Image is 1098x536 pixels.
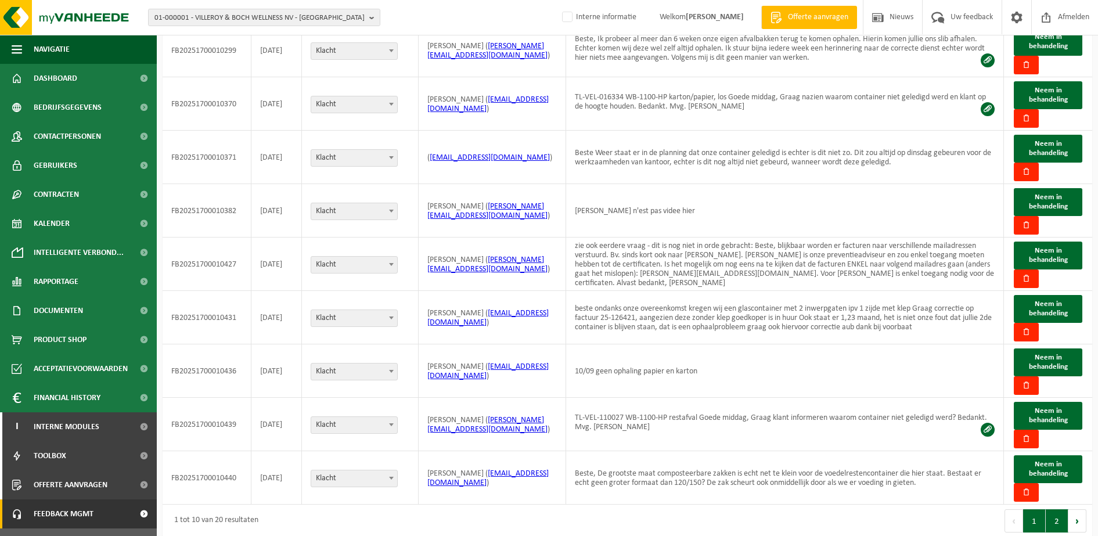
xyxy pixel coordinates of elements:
span: Klacht [311,470,397,487]
button: 1 [1023,509,1046,533]
td: zie ook eerdere vraag - dit is nog niet in orde gebracht: Beste, blijkbaar worden er facturen naa... [566,238,1004,291]
td: [DATE] [251,24,302,77]
span: Offerte aanvragen [785,12,851,23]
span: Feedback MGMT [34,499,93,528]
a: [PERSON_NAME][EMAIL_ADDRESS][DOMAIN_NAME] [427,256,548,274]
a: [EMAIL_ADDRESS][DOMAIN_NAME] [427,95,549,113]
a: [PERSON_NAME][EMAIL_ADDRESS][DOMAIN_NAME] [427,42,548,60]
td: [DATE] [251,291,302,344]
td: FB20251700010371 [163,131,251,184]
span: Neem in behandeling [1029,407,1068,424]
span: Neem in behandeling [1029,140,1068,157]
span: Dashboard [34,64,77,93]
span: Kalender [34,209,70,238]
span: Klacht [311,96,397,113]
span: Neem in behandeling [1029,300,1068,317]
span: Klacht [311,363,398,380]
td: FB20251700010440 [163,451,251,505]
span: Intelligente verbond... [34,238,124,267]
span: Klacht [311,364,397,380]
span: Klacht [311,96,398,113]
td: FB20251700010382 [163,184,251,238]
td: 10/09 geen ophaling papier en karton [566,344,1004,398]
span: Product Shop [34,325,87,354]
span: Offerte aanvragen [34,470,107,499]
td: [DATE] [251,238,302,291]
span: Acceptatievoorwaarden [34,354,128,383]
td: [PERSON_NAME] ( ) [419,24,566,77]
td: [PERSON_NAME] ( ) [419,344,566,398]
button: Neem in behandeling [1014,188,1082,216]
button: Neem in behandeling [1014,348,1082,376]
label: Interne informatie [560,9,636,26]
td: Beste, Ik probeer al meer dan 6 weken onze eigen afvalbakken terug te komen ophalen. Hierin komen... [566,24,1004,77]
td: FB20251700010299 [163,24,251,77]
span: Neem in behandeling [1029,461,1068,477]
button: Neem in behandeling [1014,135,1082,163]
div: 1 tot 10 van 20 resultaten [168,510,258,531]
td: FB20251700010431 [163,291,251,344]
button: Neem in behandeling [1014,242,1082,269]
td: [DATE] [251,451,302,505]
span: Klacht [311,416,398,434]
td: ( ) [419,131,566,184]
td: [PERSON_NAME] n'est pas videe hier [566,184,1004,238]
a: [EMAIL_ADDRESS][DOMAIN_NAME] [427,309,549,327]
span: Klacht [311,42,398,60]
td: TL-VEL-110027 WB-1100-HP restafval Goede middag, Graag klant informeren waarom container niet gel... [566,398,1004,451]
td: FB20251700010436 [163,344,251,398]
button: 01-000001 - VILLEROY & BOCH WELLNESS NV - [GEOGRAPHIC_DATA] [148,9,380,26]
td: FB20251700010427 [163,238,251,291]
a: [EMAIL_ADDRESS][DOMAIN_NAME] [427,362,549,380]
span: Neem in behandeling [1029,87,1068,103]
a: [PERSON_NAME][EMAIL_ADDRESS][DOMAIN_NAME] [427,416,548,434]
span: I [12,412,22,441]
span: Neem in behandeling [1029,247,1068,264]
button: Neem in behandeling [1014,295,1082,323]
td: [PERSON_NAME] ( ) [419,291,566,344]
span: Contracten [34,180,79,209]
button: Neem in behandeling [1014,455,1082,483]
span: Klacht [311,149,398,167]
td: beste ondanks onze overeenkomst kregen wij een glascontainer met 2 inwerpgaten ipv 1 zijde met kl... [566,291,1004,344]
a: Offerte aanvragen [761,6,857,29]
span: Interne modules [34,412,99,441]
button: Neem in behandeling [1014,402,1082,430]
span: Klacht [311,43,397,59]
td: [PERSON_NAME] ( ) [419,238,566,291]
span: Documenten [34,296,83,325]
td: Beste, De grootste maat composteerbare zakken is echt net te klein voor de voedelrestencontainer ... [566,451,1004,505]
span: Klacht [311,256,398,274]
span: Klacht [311,417,397,433]
span: Klacht [311,203,398,220]
span: [PERSON_NAME] ( ) [427,95,549,113]
td: TL-VEL-016334 WB-1100-HP karton/papier, los Goede middag, Graag nazien waarom container niet gele... [566,77,1004,131]
span: Rapportage [34,267,78,296]
span: [PERSON_NAME] ( ) [427,416,550,434]
a: [PERSON_NAME][EMAIL_ADDRESS][DOMAIN_NAME] [427,202,548,220]
span: Contactpersonen [34,122,101,151]
td: [DATE] [251,398,302,451]
td: FB20251700010370 [163,77,251,131]
td: [DATE] [251,184,302,238]
td: Beste Weer staat er in de planning dat onze container geledigd is echter is dit niet zo. Dit zou ... [566,131,1004,184]
span: Klacht [311,470,398,487]
td: [DATE] [251,344,302,398]
span: Klacht [311,310,397,326]
span: Klacht [311,150,397,166]
td: [PERSON_NAME] ( ) [419,451,566,505]
a: [EMAIL_ADDRESS][DOMAIN_NAME] [430,153,550,162]
button: Neem in behandeling [1014,81,1082,109]
a: [EMAIL_ADDRESS][DOMAIN_NAME] [427,469,549,487]
span: Financial History [34,383,100,412]
strong: [PERSON_NAME] [686,13,744,21]
span: Toolbox [34,441,66,470]
span: Navigatie [34,35,70,64]
button: Next [1068,509,1086,533]
span: Klacht [311,257,397,273]
span: Neem in behandeling [1029,193,1068,210]
span: Gebruikers [34,151,77,180]
span: Klacht [311,310,398,327]
td: [PERSON_NAME] ( ) [419,184,566,238]
button: Previous [1005,509,1023,533]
